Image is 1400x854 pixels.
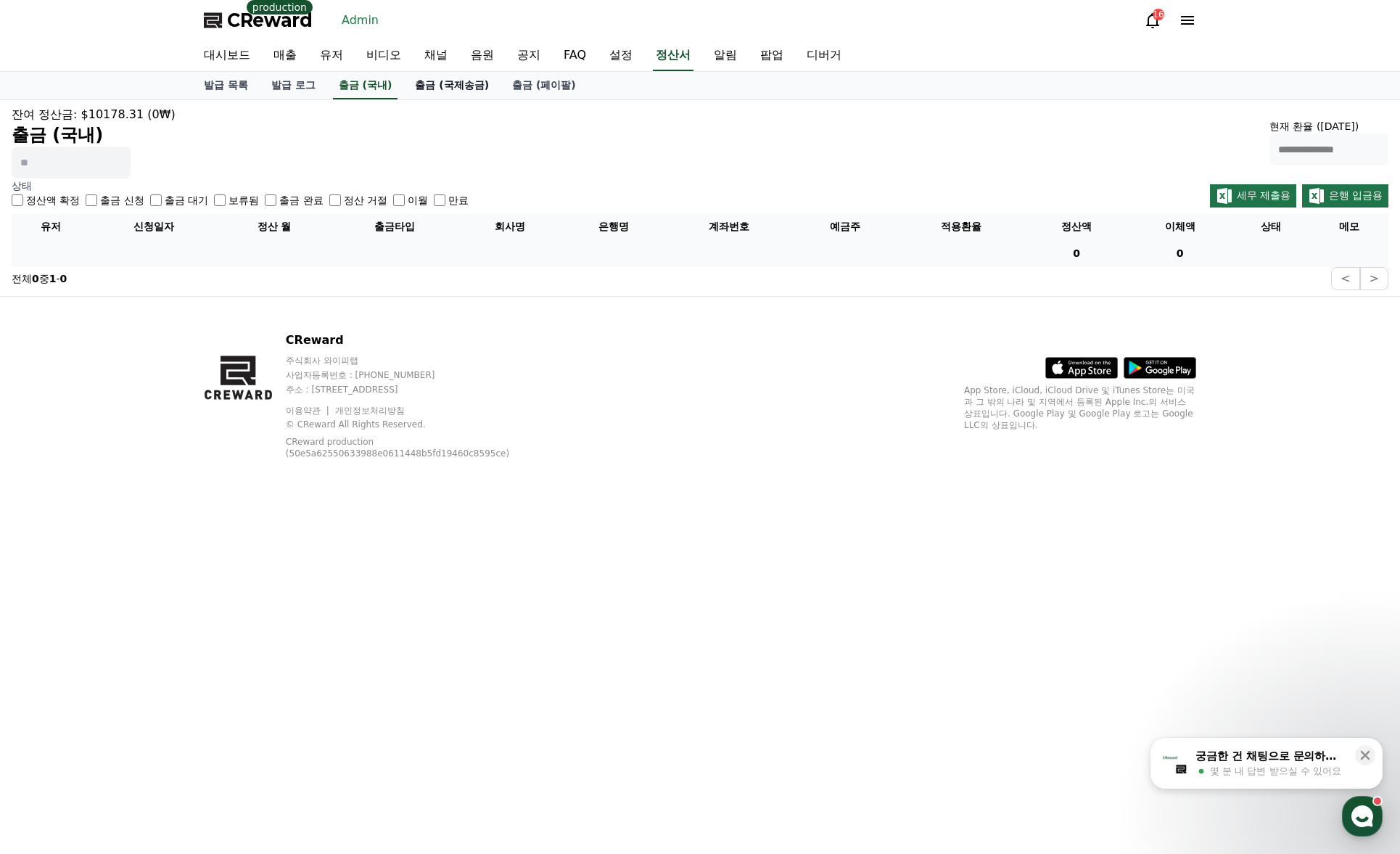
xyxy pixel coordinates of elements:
[1269,119,1388,134] p: 현재 환율 ([DATE])
[335,406,405,416] a: 개인정보처리방침
[1237,189,1290,201] span: 세무 제출용
[1153,9,1164,20] div: 16
[795,41,853,71] a: 디버거
[448,193,469,208] label: 만료
[1302,184,1388,208] button: 은행 입금용
[1025,213,1128,240] th: 정산액
[1329,189,1383,201] span: 은행 입금용
[12,123,176,147] h2: 출금 (국내)
[459,41,506,71] a: 음원
[90,213,218,240] th: 신청일자
[1031,246,1122,261] p: 0
[49,273,57,284] strong: 1
[60,273,67,284] strong: 0
[32,273,39,284] strong: 0
[187,460,279,496] a: 설정
[204,9,313,32] a: CReward
[286,384,540,395] p: 주소 : [STREET_ADDRESS]
[12,271,67,286] p: 전체 중 -
[228,193,259,208] label: 보류됨
[165,193,208,208] label: 출금 대기
[12,107,77,121] span: 잔여 정산금:
[227,9,313,32] span: CReward
[344,193,387,208] label: 정산 거절
[46,482,54,493] span: 홈
[1331,267,1359,290] button: <
[12,213,90,240] th: 유저
[458,213,561,240] th: 회사명
[100,193,144,208] label: 출금 신청
[408,193,428,208] label: 이월
[403,72,501,99] a: 출금 (국제송금)
[308,41,355,71] a: 유저
[224,482,242,493] span: 설정
[598,41,644,71] a: 설정
[355,41,413,71] a: 비디오
[286,332,540,349] p: CReward
[286,369,540,381] p: 사업자등록번호 : [PHONE_NUMBER]
[562,213,665,240] th: 은행명
[26,193,80,208] label: 정산액 확정
[1232,213,1310,240] th: 상태
[81,107,176,121] span: $10178.31 (0₩)
[1210,184,1296,208] button: 세무 제출용
[12,178,469,193] p: 상태
[286,419,540,430] p: © CReward All Rights Reserved.
[702,41,749,71] a: 알림
[218,213,330,240] th: 정산 월
[506,41,552,71] a: 공지
[4,460,96,496] a: 홈
[330,213,458,240] th: 출금타입
[96,460,187,496] a: 대화
[964,385,1196,431] p: App Store, iCloud, iCloud Drive 및 iTunes Store는 미국과 그 밖의 나라 및 지역에서 등록된 Apple Inc.의 서비스 상표입니다. Goo...
[501,72,588,99] a: 출금 (페이팔)
[133,483,150,494] span: 대화
[333,72,398,99] a: 출금 (국내)
[897,213,1025,240] th: 적용환율
[286,436,518,459] p: CReward production (50e5a62550633988e0611448b5fd19460c8595ce)
[336,9,384,32] a: Admin
[192,72,260,99] a: 발급 목록
[552,41,598,71] a: FAQ
[286,355,540,366] p: 주식회사 와이피랩
[192,41,262,71] a: 대시보드
[653,41,693,71] a: 정산서
[413,41,459,71] a: 채널
[749,41,795,71] a: 팝업
[279,193,323,208] label: 출금 완료
[1360,267,1388,290] button: >
[794,213,897,240] th: 예금주
[665,213,794,240] th: 계좌번호
[262,41,308,71] a: 매출
[1134,246,1225,261] p: 0
[1144,12,1161,29] a: 16
[1310,213,1388,240] th: 메모
[286,406,332,416] a: 이용약관
[260,72,327,99] a: 발급 로그
[1128,213,1231,240] th: 이체액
